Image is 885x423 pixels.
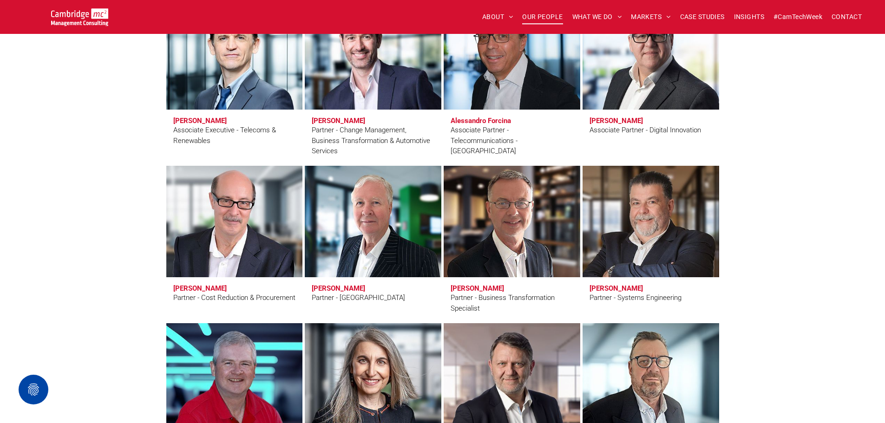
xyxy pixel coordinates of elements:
a: OUR PEOPLE [518,10,567,24]
h3: [PERSON_NAME] [173,284,227,293]
a: CONTACT [827,10,866,24]
a: #CamTechWeek [769,10,827,24]
h3: [PERSON_NAME] [451,284,504,293]
div: Associate Executive - Telecoms & Renewables [173,125,296,146]
div: Partner - Cost Reduction & Procurement [173,293,295,303]
a: Andrew Kinnear | Partner - Africa | Cambridge Management Consulting [305,166,441,277]
div: Associate Partner - Digital Innovation [590,125,701,136]
a: MARKETS [626,10,675,24]
a: WHAT WE DO [568,10,627,24]
a: Mark Putt | Partner - Systems Engineering | Cambridge Management Consulting [583,166,719,277]
h3: [PERSON_NAME] [173,117,227,125]
a: ABOUT [478,10,518,24]
h3: [PERSON_NAME] [312,284,365,293]
a: Procurement | Simon Jones | Partner - Cost Reduction & Procurement [166,166,303,277]
div: Partner - Business Transformation Specialist [451,293,573,313]
h3: Alessandro Forcina [451,117,513,125]
h3: [PERSON_NAME] [590,117,643,125]
a: INSIGHTS [729,10,769,24]
a: Phil Laws | Partner - Business Transformation Specialist [444,166,580,277]
div: Partner - Systems Engineering [590,293,682,303]
div: Partner - [GEOGRAPHIC_DATA] [312,293,405,303]
a: CASE STUDIES [675,10,729,24]
div: Associate Partner - Telecommunications - [GEOGRAPHIC_DATA] [451,125,573,156]
h3: [PERSON_NAME] [312,117,365,125]
h3: [PERSON_NAME] [590,284,643,293]
img: Cambridge MC Logo, digital transformation [51,8,108,26]
div: Partner - Change Management, Business Transformation & Automotive Services [312,125,434,156]
a: Your Business Transformed | Cambridge Management Consulting [51,10,108,20]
